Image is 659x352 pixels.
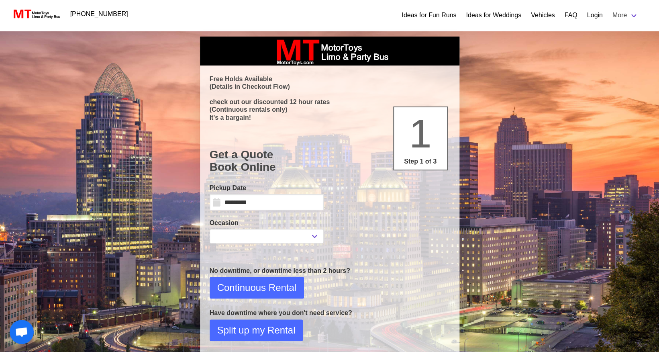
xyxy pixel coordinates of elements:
[210,277,304,299] button: Continuous Rental
[531,10,555,20] a: Vehicles
[217,323,296,338] span: Split up my Rental
[466,10,521,20] a: Ideas for Weddings
[210,148,450,174] h1: Get a Quote Book Online
[210,183,324,193] label: Pickup Date
[409,111,432,156] span: 1
[564,10,577,20] a: FAQ
[210,266,450,276] p: No downtime, or downtime less than 2 hours?
[210,218,324,228] label: Occasion
[402,10,456,20] a: Ideas for Fun Runs
[608,7,643,23] a: More
[587,10,602,20] a: Login
[210,83,450,90] p: (Details in Checkout Flow)
[210,114,450,121] p: It's a bargain!
[11,8,61,20] img: MotorToys Logo
[210,106,450,113] p: (Continuous rentals only)
[210,75,450,83] p: Free Holds Available
[397,157,444,166] p: Step 1 of 3
[210,308,450,318] p: Have downtime where you don't need service?
[210,319,303,341] button: Split up my Rental
[210,98,450,106] p: check out our discounted 12 hour rates
[65,6,133,22] a: [PHONE_NUMBER]
[217,280,296,295] span: Continuous Rental
[10,320,34,344] div: Open chat
[269,37,390,65] img: box_logo_brand.jpeg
